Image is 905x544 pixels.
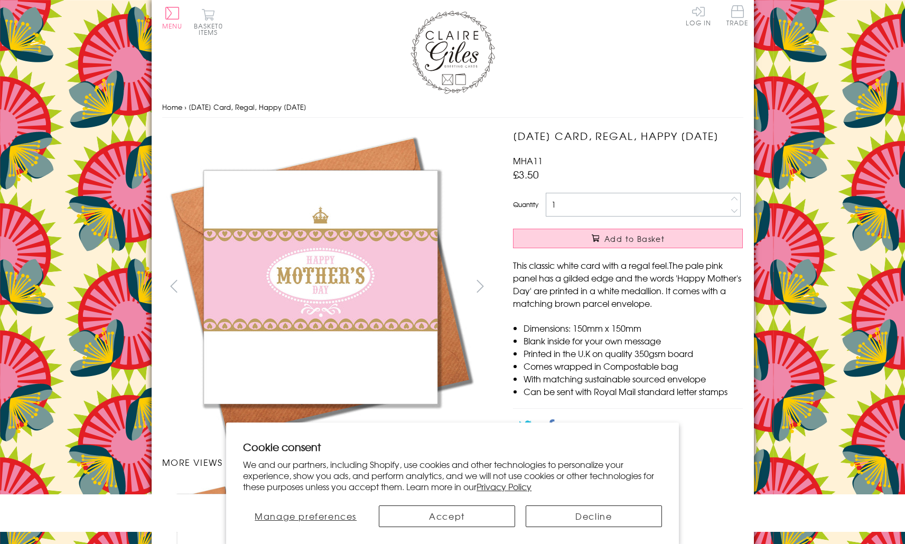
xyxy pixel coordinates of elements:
span: Manage preferences [255,510,357,522]
button: Accept [379,505,515,527]
h3: More views [162,456,492,468]
h2: Cookie consent [243,439,662,454]
li: With matching sustainable sourced envelope [524,372,743,385]
a: Privacy Policy [477,480,531,493]
li: Dimensions: 150mm x 150mm [524,322,743,334]
a: Trade [726,5,749,28]
span: Menu [162,21,183,31]
button: Basket0 items [194,8,223,35]
p: We and our partners, including Shopify, use cookies and other technologies to personalize your ex... [243,459,662,492]
li: Can be sent with Royal Mail standard letter stamps [524,385,743,398]
p: This classic white card with a regal feel.The pale pink panel has a gilded edge and the words 'Ha... [513,259,743,309]
button: Decline [526,505,662,527]
span: MHA11 [513,154,543,167]
nav: breadcrumbs [162,97,743,118]
button: Manage preferences [243,505,368,527]
img: Mother's Day Card, Regal, Happy Mother's Day [162,128,479,445]
span: › [184,102,186,112]
button: Menu [162,7,183,29]
a: Log In [686,5,711,26]
button: prev [162,274,186,298]
label: Quantity [513,200,538,209]
button: Add to Basket [513,229,743,248]
span: [DATE] Card, Regal, Happy [DATE] [189,102,306,112]
button: next [468,274,492,298]
li: Blank inside for your own message [524,334,743,347]
a: Home [162,102,182,112]
span: Add to Basket [604,233,665,244]
span: Trade [726,5,749,26]
h1: [DATE] Card, Regal, Happy [DATE] [513,128,743,144]
img: Claire Giles Greetings Cards [410,11,495,94]
span: £3.50 [513,167,539,182]
li: Printed in the U.K on quality 350gsm board [524,347,743,360]
span: 0 items [199,21,223,37]
li: Comes wrapped in Compostable bag [524,360,743,372]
